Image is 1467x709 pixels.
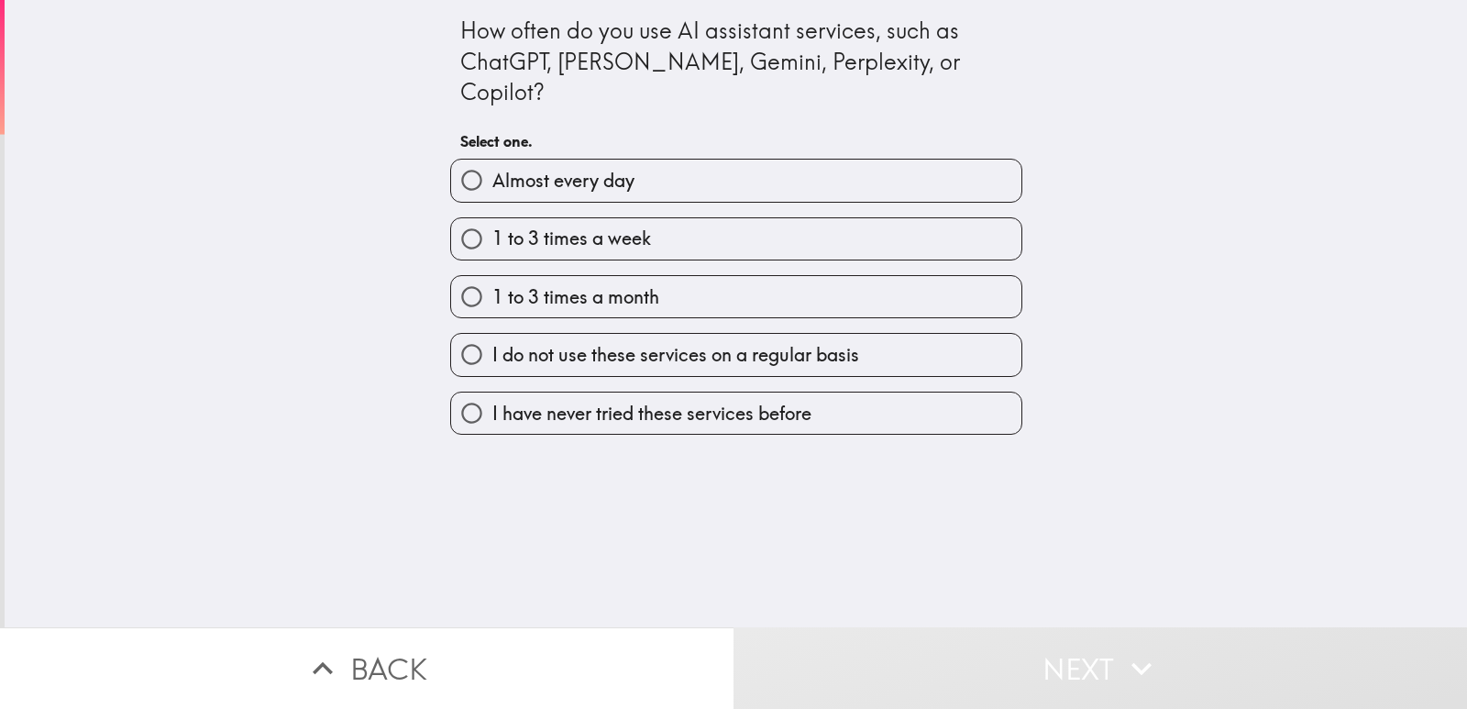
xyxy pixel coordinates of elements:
[451,160,1021,201] button: Almost every day
[451,276,1021,317] button: 1 to 3 times a month
[492,168,634,194] span: Almost every day
[451,334,1021,375] button: I do not use these services on a regular basis
[460,131,1012,151] h6: Select one.
[460,16,1012,108] div: How often do you use AI assistant services, such as ChatGPT, [PERSON_NAME], Gemini, Perplexity, o...
[492,226,651,251] span: 1 to 3 times a week
[733,627,1467,709] button: Next
[451,218,1021,260] button: 1 to 3 times a week
[492,401,811,427] span: I have never tried these services before
[492,342,859,368] span: I do not use these services on a regular basis
[451,393,1021,434] button: I have never tried these services before
[492,284,659,310] span: 1 to 3 times a month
